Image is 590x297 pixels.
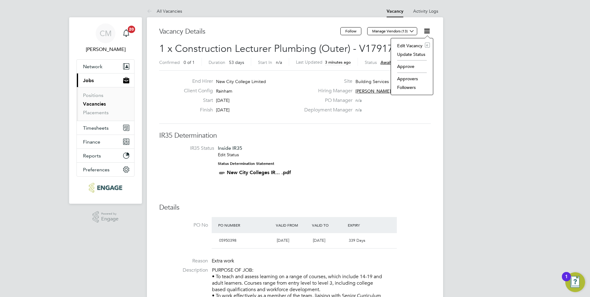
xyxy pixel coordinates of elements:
span: 53 days [229,60,244,65]
div: Valid From [274,220,310,231]
span: n/a [355,107,362,113]
h3: Vacancy Details [159,27,340,36]
span: 339 Days [349,238,365,243]
span: Finance [83,139,100,145]
label: Start In [258,60,272,65]
span: [DATE] [277,238,289,243]
a: Activity Logs [413,8,438,14]
div: Expiry [346,220,382,231]
label: Hiring Manager [301,88,352,94]
a: CM[PERSON_NAME] [77,23,135,53]
label: Duration [209,60,225,65]
span: [DATE] [216,107,230,113]
h3: Details [159,203,431,212]
a: Go to home page [77,183,135,193]
h3: IR35 Determination [159,131,431,140]
button: Jobs [77,73,134,87]
label: PO No [159,222,208,228]
span: [DATE] [216,98,230,103]
a: 20 [120,23,132,43]
span: CM [100,29,112,37]
label: Finish [179,107,213,113]
a: Vacancies [83,101,106,107]
nav: Main navigation [69,17,142,204]
button: Finance [77,135,134,148]
span: Rainham [216,88,232,94]
label: Last Updated [296,59,322,65]
div: PO Number [217,220,274,231]
img: ncclondon-logo-retina.png [89,183,122,193]
span: Building Services [355,79,389,84]
label: End Hirer [179,78,213,85]
a: Positions [83,92,103,98]
span: 20 [128,26,135,33]
div: 1 [565,277,568,285]
span: Inside IR35 [218,145,242,151]
button: Timesheets [77,121,134,135]
label: Reason [159,258,208,264]
span: [PERSON_NAME] [355,88,391,94]
span: 0 of 1 [184,60,195,65]
span: Network [83,64,102,69]
span: Engage [101,216,118,222]
span: Awaiting approval - 1/2 [380,60,427,65]
span: Powered by [101,211,118,216]
span: Preferences [83,167,110,173]
a: Edit Status [218,152,239,157]
label: Status [365,60,377,65]
button: Open Resource Center, 1 new notification [565,272,585,292]
a: New City Colleges IR... .pdf [227,169,291,175]
span: Reports [83,153,101,159]
span: 05950398 [219,238,236,243]
label: Site [301,78,352,85]
li: Approve [394,62,430,71]
span: n/a [355,98,362,103]
a: All Vacancies [147,8,182,14]
a: Placements [83,110,109,115]
a: Vacancy [387,9,403,14]
label: Client Config [179,88,213,94]
button: Network [77,60,134,73]
li: Approvers [394,74,430,83]
span: n/a [276,60,282,65]
span: New City College Limited [216,79,266,84]
label: Start [179,97,213,104]
label: Deployment Manager [301,107,352,113]
span: 3 minutes ago [325,60,351,65]
span: [DATE] [313,238,325,243]
div: Jobs [77,87,134,121]
label: Confirmed [159,60,180,65]
li: Edit Vacancy [394,41,430,50]
a: Powered byEngage [93,211,119,223]
button: Manage Vendors (13) [367,27,417,35]
button: Preferences [77,163,134,176]
label: PO Manager [301,97,352,104]
div: Valid To [310,220,347,231]
span: Jobs [83,77,94,83]
li: Update Status [394,50,430,59]
li: Followers [394,83,430,92]
span: Colleen Marshall [77,46,135,53]
label: Description [159,267,208,274]
i: e [425,43,430,48]
span: Timesheets [83,125,109,131]
button: Reports [77,149,134,162]
strong: Status Determination Statement [218,161,274,166]
label: IR35 Status [165,145,214,152]
span: 1 x Construction Lecturer Plumbing (Outer) - V179170 [159,43,399,55]
button: Follow [340,27,361,35]
span: Extra work [212,258,234,264]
